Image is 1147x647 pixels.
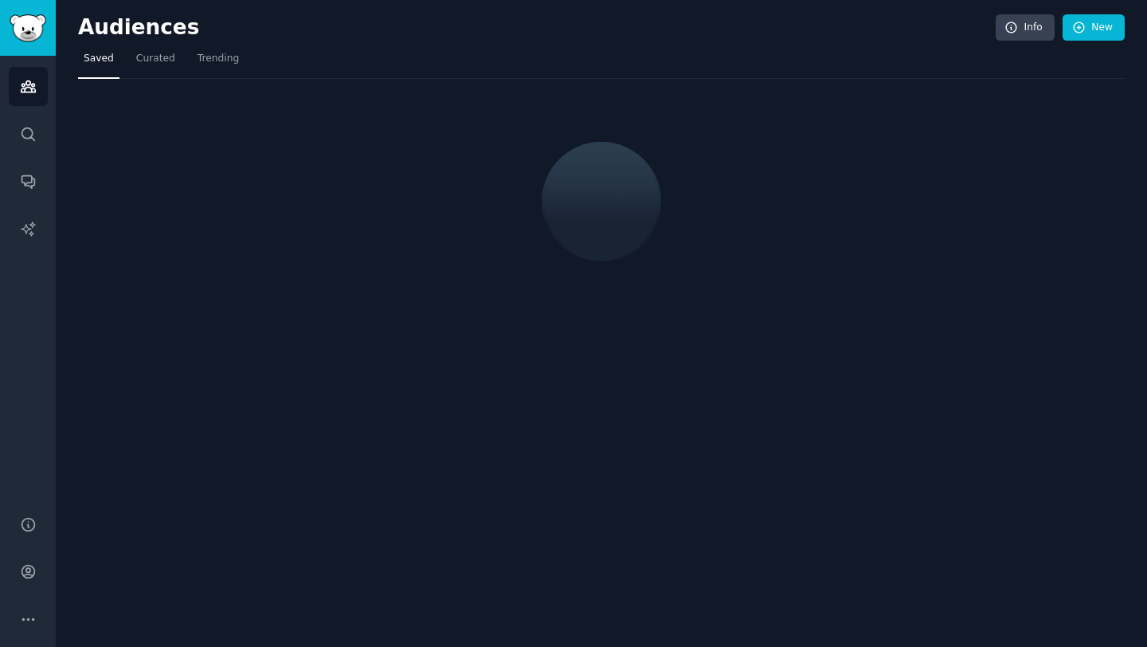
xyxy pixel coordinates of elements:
[1063,14,1125,41] a: New
[136,52,175,66] span: Curated
[84,52,114,66] span: Saved
[131,46,181,79] a: Curated
[192,46,245,79] a: Trending
[198,52,239,66] span: Trending
[78,15,996,41] h2: Audiences
[996,14,1055,41] a: Info
[10,14,46,42] img: GummySearch logo
[78,46,119,79] a: Saved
